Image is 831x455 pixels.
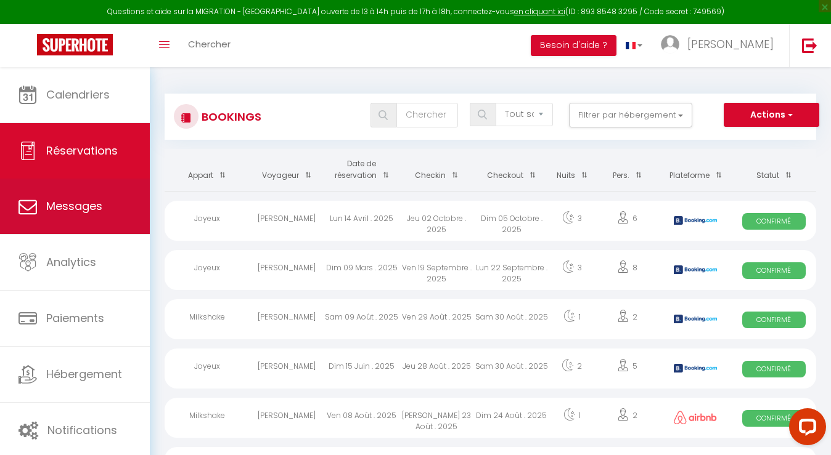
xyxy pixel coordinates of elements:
[724,103,819,127] button: Actions
[779,403,831,455] iframe: LiveChat chat widget
[802,38,817,53] img: logout
[687,36,774,52] span: [PERSON_NAME]
[661,35,679,54] img: ...
[199,103,261,131] h3: Bookings
[37,34,113,55] img: Super Booking
[46,87,110,102] span: Calendriers
[569,103,692,127] button: Filtrer par hébergement
[531,35,616,56] button: Besoin d'aide ?
[732,149,816,191] th: Sort by status
[595,149,660,191] th: Sort by people
[514,6,565,17] a: en cliquant ici
[188,38,231,50] span: Chercher
[324,149,399,191] th: Sort by booking date
[399,149,475,191] th: Sort by checkin
[165,149,249,191] th: Sort by rentals
[549,149,595,191] th: Sort by nights
[179,24,240,67] a: Chercher
[249,149,324,191] th: Sort by guest
[474,149,549,191] th: Sort by checkout
[46,198,102,214] span: Messages
[46,366,122,382] span: Hébergement
[396,103,458,127] input: Chercher
[46,310,104,326] span: Paiements
[652,24,789,67] a: ... [PERSON_NAME]
[660,149,731,191] th: Sort by channel
[46,254,96,270] span: Analytics
[46,143,118,158] span: Réservations
[47,422,117,438] span: Notifications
